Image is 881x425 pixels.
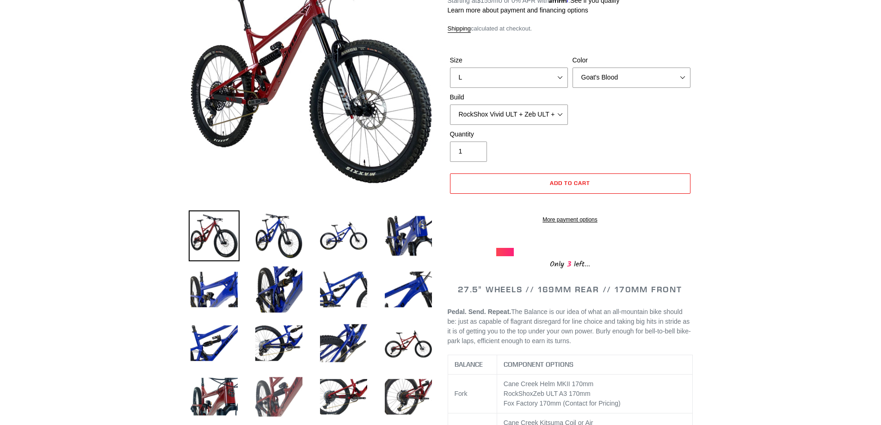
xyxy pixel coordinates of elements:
[189,264,240,315] img: Load image into Gallery viewer, BALANCE - Complete Bike
[448,24,693,33] div: calculated at checkout.
[448,307,693,346] p: The Balance is our idea of what an all-mountain bike should be: just as capable of flagrant disre...
[550,179,590,186] span: Add to cart
[189,318,240,369] img: Load image into Gallery viewer, BALANCE - Complete Bike
[450,173,690,194] button: Add to cart
[504,380,594,388] span: Cane Creek Helm MKII 170mm
[448,6,588,14] a: Learn more about payment and financing options
[383,371,434,422] img: Load image into Gallery viewer, BALANCE - Complete Bike
[253,371,304,422] img: Load image into Gallery viewer, BALANCE - Complete Bike
[448,355,497,375] th: BALANCE
[253,264,304,315] img: Load image into Gallery viewer, BALANCE - Complete Bike
[497,355,692,375] th: COMPONENT OPTIONS
[448,375,497,413] td: Fork
[450,55,568,65] label: Size
[497,375,692,413] td: RockShox mm Fox Factory 170mm (Contact for Pricing)
[318,371,369,422] img: Load image into Gallery viewer, BALANCE - Complete Bike
[448,25,471,33] a: Shipping
[383,264,434,315] img: Load image into Gallery viewer, BALANCE - Complete Bike
[450,216,690,224] a: More payment options
[450,129,568,139] label: Quantity
[573,55,690,65] label: Color
[189,210,240,261] img: Load image into Gallery viewer, BALANCE - Complete Bike
[189,371,240,422] img: Load image into Gallery viewer, BALANCE - Complete Bike
[383,210,434,261] img: Load image into Gallery viewer, BALANCE - Complete Bike
[496,256,644,271] div: Only left...
[448,284,693,295] h2: 27.5" WHEELS // 169MM REAR // 170MM FRONT
[448,308,511,315] b: Pedal. Send. Repeat.
[253,318,304,369] img: Load image into Gallery viewer, BALANCE - Complete Bike
[564,259,574,270] span: 3
[318,210,369,261] img: Load image into Gallery viewer, BALANCE - Complete Bike
[318,318,369,369] img: Load image into Gallery viewer, BALANCE - Complete Bike
[318,264,369,315] img: Load image into Gallery viewer, BALANCE - Complete Bike
[383,318,434,369] img: Load image into Gallery viewer, BALANCE - Complete Bike
[533,390,580,397] span: Zeb ULT A3 170
[450,92,568,102] label: Build
[253,210,304,261] img: Load image into Gallery viewer, BALANCE - Complete Bike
